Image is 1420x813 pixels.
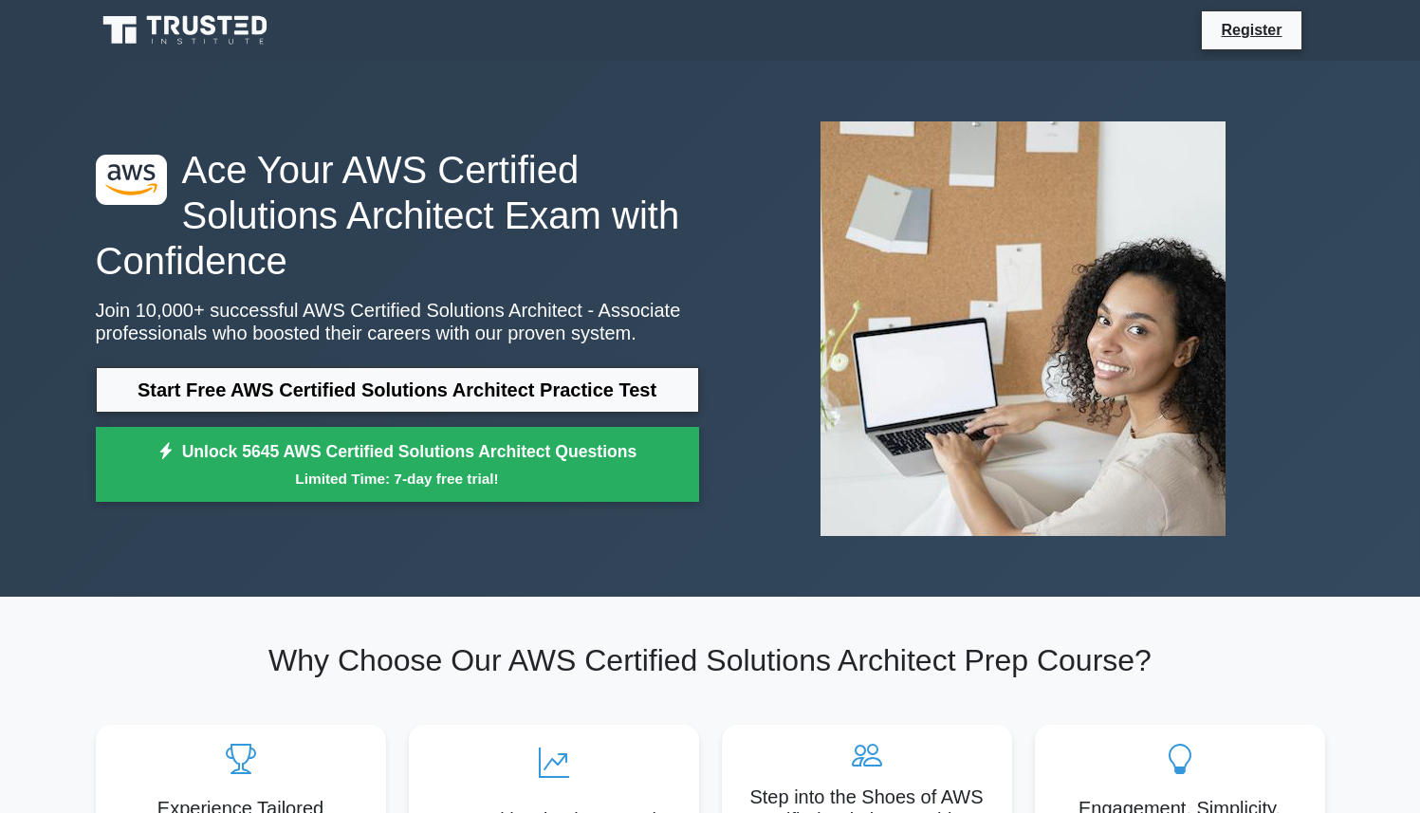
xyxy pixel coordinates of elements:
[96,427,699,503] a: Unlock 5645 AWS Certified Solutions Architect QuestionsLimited Time: 7-day free trial!
[96,299,699,344] p: Join 10,000+ successful AWS Certified Solutions Architect - Associate professionals who boosted t...
[96,642,1325,678] h2: Why Choose Our AWS Certified Solutions Architect Prep Course?
[96,367,699,413] a: Start Free AWS Certified Solutions Architect Practice Test
[96,147,699,284] h1: Ace Your AWS Certified Solutions Architect Exam with Confidence
[120,468,675,490] small: Limited Time: 7-day free trial!
[1209,18,1293,42] a: Register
